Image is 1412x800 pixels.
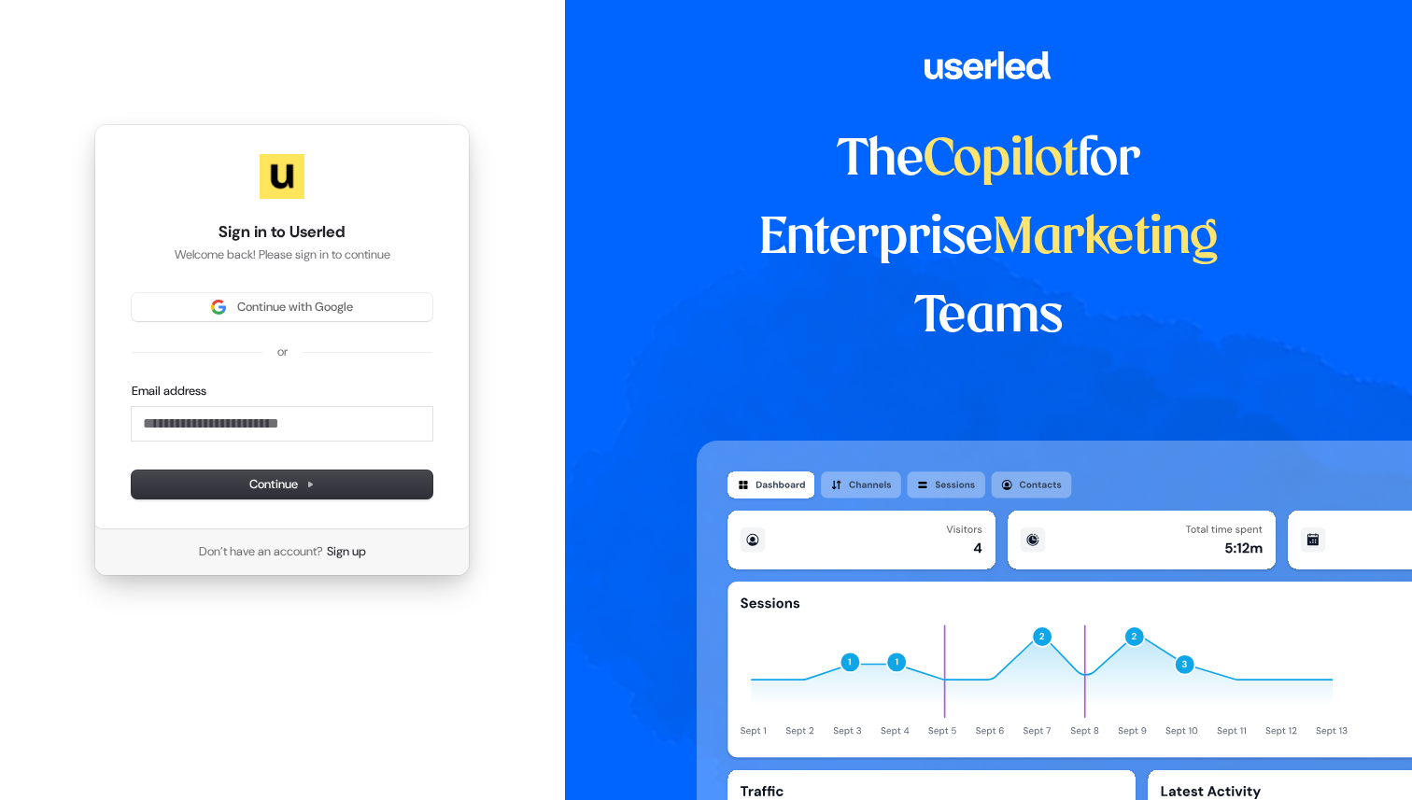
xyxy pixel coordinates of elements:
img: Userled [260,154,304,199]
h1: The for Enterprise Teams [697,121,1280,357]
button: Continue [132,470,432,498]
span: Marketing [993,215,1219,263]
p: Welcome back! Please sign in to continue [132,246,432,263]
img: Sign in with Google [211,300,226,315]
h1: Sign in to Userled [132,221,432,244]
span: Continue with Google [237,299,353,316]
span: Copilot [924,136,1078,185]
span: Don’t have an account? [199,543,323,560]
label: Email address [132,383,206,400]
a: Sign up [327,543,366,560]
span: Continue [249,476,315,493]
button: Sign in with GoogleContinue with Google [132,293,432,321]
p: or [277,344,288,360]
